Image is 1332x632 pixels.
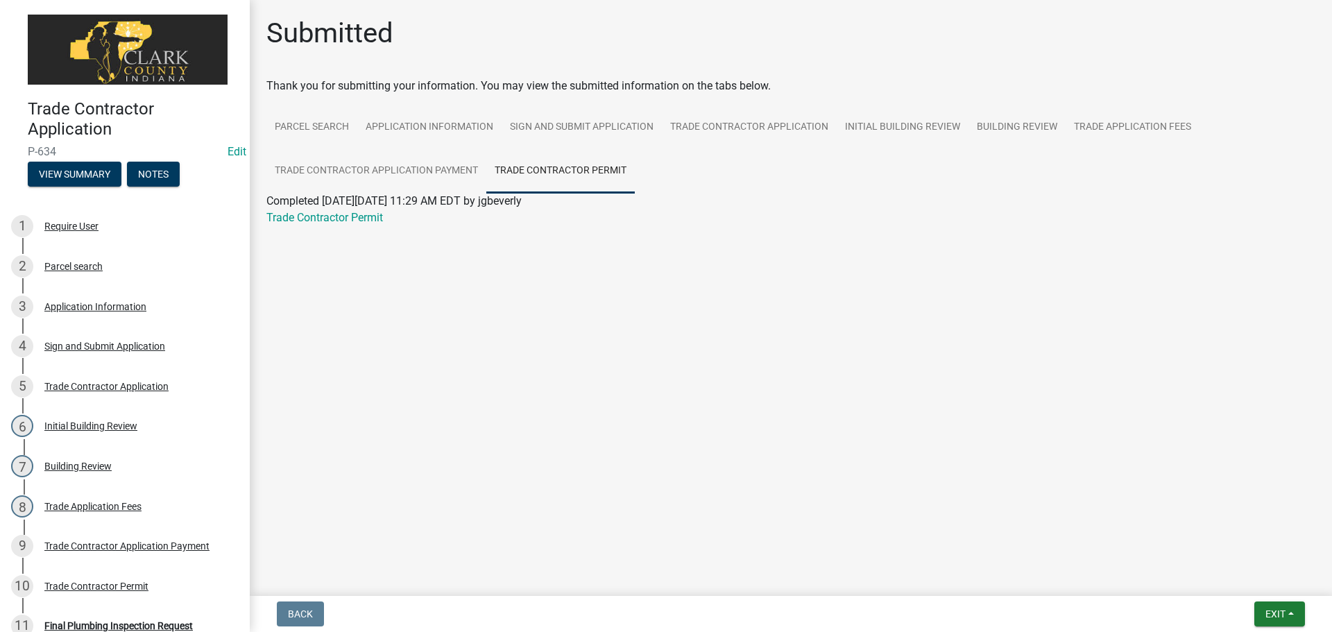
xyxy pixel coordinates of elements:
div: Sign and Submit Application [44,341,165,351]
wm-modal-confirm: Summary [28,169,121,180]
div: Trade Contractor Permit [44,581,148,591]
div: Trade Contractor Application Payment [44,541,210,551]
a: Trade Contractor Permit [266,211,383,224]
span: P-634 [28,145,222,158]
div: Parcel search [44,262,103,271]
div: 10 [11,575,33,597]
div: Trade Contractor Application [44,382,169,391]
a: Initial Building Review [837,105,968,150]
div: 6 [11,415,33,437]
a: Trade Application Fees [1066,105,1199,150]
div: Building Review [44,461,112,471]
a: Application Information [357,105,502,150]
button: Exit [1254,601,1305,626]
span: Exit [1265,608,1286,620]
div: 2 [11,255,33,277]
div: Initial Building Review [44,421,137,431]
a: Building Review [968,105,1066,150]
div: Final Plumbing Inspection Request [44,621,193,631]
wm-modal-confirm: Edit Application Number [228,145,246,158]
div: 5 [11,375,33,398]
h4: Trade Contractor Application [28,99,239,139]
button: Notes [127,162,180,187]
span: Completed [DATE][DATE] 11:29 AM EDT by jgbeverly [266,194,522,207]
wm-modal-confirm: Notes [127,169,180,180]
div: 4 [11,335,33,357]
div: 7 [11,455,33,477]
div: 9 [11,535,33,557]
div: 8 [11,495,33,518]
a: Edit [228,145,246,158]
a: Sign and Submit Application [502,105,662,150]
div: Thank you for submitting your information. You may view the submitted information on the tabs below. [266,78,1315,94]
span: Back [288,608,313,620]
a: Trade Contractor Permit [486,149,635,194]
div: 1 [11,215,33,237]
div: Trade Application Fees [44,502,142,511]
a: Trade Contractor Application Payment [266,149,486,194]
button: Back [277,601,324,626]
img: Clark County, Indiana [28,15,228,85]
button: View Summary [28,162,121,187]
a: Trade Contractor Application [662,105,837,150]
a: Parcel search [266,105,357,150]
div: Application Information [44,302,146,311]
h1: Submitted [266,17,393,50]
div: 3 [11,296,33,318]
div: Require User [44,221,99,231]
